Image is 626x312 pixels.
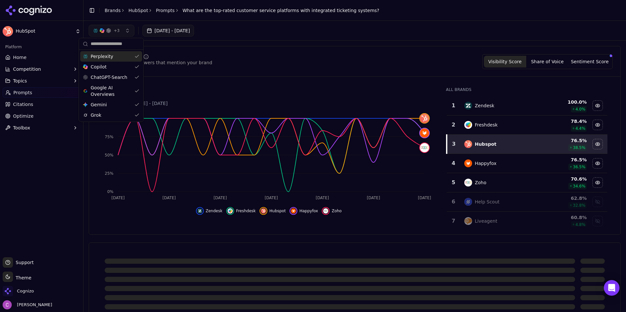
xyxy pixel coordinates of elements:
[260,207,286,215] button: Hide hubspot data
[13,101,33,108] span: Citations
[322,207,342,215] button: Hide zoho data
[575,126,586,131] span: 4.4 %
[156,7,175,14] a: Prompts
[13,113,34,119] span: Optimize
[592,120,603,130] button: Hide freshdesk data
[418,196,431,200] tspan: [DATE]
[16,28,73,34] span: HubSpot
[261,208,266,214] img: hubspot
[449,121,458,129] div: 2
[214,196,227,200] tspan: [DATE]
[183,7,380,14] span: What are the top-rated customer service platforms with integrated ticketing systems?
[573,203,585,208] span: 32.8 %
[447,192,607,212] tr: 6help scoutHelp Scout62.8%32.8%Show help scout data
[464,121,472,129] img: freshdesk
[3,64,81,74] button: Competition
[592,216,603,226] button: Show liveagent data
[604,280,619,296] div: Open Intercom Messenger
[464,159,472,167] img: happyfox
[449,179,458,186] div: 5
[545,99,587,105] div: 100.0 %
[592,139,603,149] button: Hide hubspot data
[79,50,143,122] div: Suggestions
[91,53,113,60] span: Perplexity
[526,56,569,67] button: Share of Voice
[475,218,497,224] div: Liveagent
[447,115,607,135] tr: 2freshdeskFreshdesk78.4%4.4%Hide freshdesk data
[128,7,148,14] a: HubSpot
[228,208,233,214] img: freshdesk
[3,300,52,309] button: Open user button
[91,74,127,81] span: ChatGPT-Search
[446,87,607,92] div: All Brands
[449,198,458,206] div: 6
[162,196,176,200] tspan: [DATE]
[91,84,132,97] span: Google AI Overviews
[367,196,380,200] tspan: [DATE]
[447,154,607,173] tr: 4happyfoxHappyfox76.5%36.5%Hide happyfox data
[447,135,607,154] tr: 3hubspotHubspot76.5%38.5%Hide hubspot data
[464,217,472,225] img: liveagent
[105,135,113,139] tspan: 75%
[3,300,12,309] img: Chris Abouraad
[450,140,458,148] div: 3
[91,101,107,108] span: Gemini
[592,100,603,111] button: Hide zendesk data
[112,196,125,200] tspan: [DATE]
[447,173,607,192] tr: 5zohoZoho70.6%34.6%Hide zoho data
[592,177,603,188] button: Hide zoho data
[3,52,81,63] a: Home
[464,179,472,186] img: zoho
[592,158,603,169] button: Hide happyfox data
[449,159,458,167] div: 4
[13,259,34,266] span: Support
[569,56,611,67] button: Sentiment Score
[197,208,202,214] img: zendesk
[97,59,212,66] div: Percentage of AI answers that mention your brand
[3,42,81,52] div: Platform
[575,107,586,112] span: 4.0 %
[575,222,586,227] span: 4.8 %
[196,207,222,215] button: Hide zendesk data
[236,208,256,214] span: Freshdesk
[323,208,328,214] img: zoho
[3,99,81,110] a: Citations
[114,28,120,33] span: + 3
[13,275,31,280] span: Theme
[269,208,286,214] span: Hubspot
[3,286,34,296] button: Open organization switcher
[13,89,32,96] span: Prompts
[545,156,587,163] div: 76.5 %
[573,164,585,170] span: 36.5 %
[142,25,194,37] button: [DATE] - [DATE]
[105,153,113,157] tspan: 50%
[484,56,526,67] button: Visibility Score
[91,64,107,70] span: Copilot
[3,111,81,121] a: Optimize
[545,176,587,182] div: 70.6 %
[291,208,296,214] img: happyfox
[449,102,458,110] div: 1
[449,217,458,225] div: 7
[447,96,607,115] tr: 1zendeskZendesk100.0%4.0%Hide zendesk data
[316,196,329,200] tspan: [DATE]
[226,207,256,215] button: Hide freshdesk data
[290,207,318,215] button: Hide happyfox data
[105,171,113,176] tspan: 25%
[420,143,429,152] img: zoho
[545,137,587,144] div: 76.5 %
[105,87,433,99] div: 76.5%
[420,114,429,123] img: hubspot
[545,195,587,201] div: 62.8 %
[3,76,81,86] button: Topics
[573,145,585,150] span: 38.5 %
[14,302,52,308] span: [PERSON_NAME]
[573,184,585,189] span: 34.6 %
[13,66,41,72] span: Competition
[91,112,101,118] span: Grok
[13,78,27,84] span: Topics
[3,26,13,37] img: HubSpot
[105,8,121,13] a: Brands
[206,208,222,214] span: Zendesk
[475,122,498,128] div: Freshdesk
